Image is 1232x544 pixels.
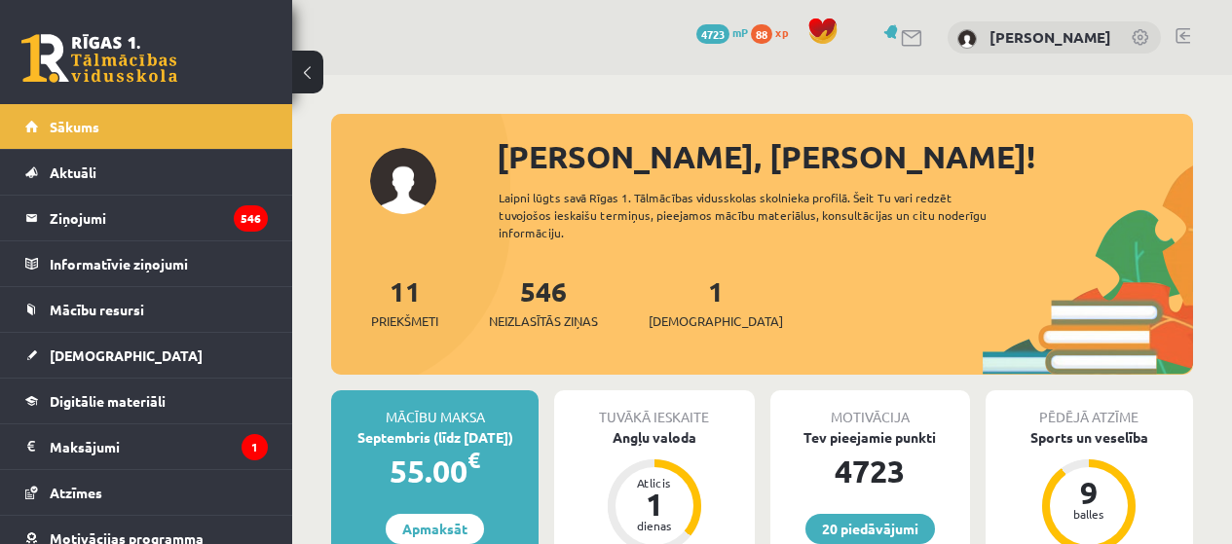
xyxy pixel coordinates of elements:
i: 546 [234,205,268,232]
a: Maksājumi1 [25,424,268,469]
a: Informatīvie ziņojumi [25,241,268,286]
span: mP [732,24,748,40]
div: Mācību maksa [331,390,539,427]
div: [PERSON_NAME], [PERSON_NAME]! [497,133,1193,180]
a: Mācību resursi [25,287,268,332]
span: € [467,446,480,474]
span: Mācību resursi [50,301,144,318]
span: Neizlasītās ziņas [489,311,598,331]
a: 546Neizlasītās ziņas [489,273,598,331]
a: 1[DEMOGRAPHIC_DATA] [649,273,783,331]
legend: Maksājumi [50,424,268,469]
span: Priekšmeti [371,311,438,331]
div: Atlicis [625,477,684,489]
div: balles [1060,508,1118,520]
span: 88 [751,24,772,44]
img: Keitija Sīkā [957,29,977,49]
div: Sports un veselība [986,427,1193,448]
div: 9 [1060,477,1118,508]
span: Sākums [50,118,99,135]
a: 88 xp [751,24,798,40]
legend: Informatīvie ziņojumi [50,241,268,286]
a: Aktuāli [25,150,268,195]
span: xp [775,24,788,40]
a: 11Priekšmeti [371,273,438,331]
div: Motivācija [770,390,970,427]
a: Atzīmes [25,470,268,515]
span: [DEMOGRAPHIC_DATA] [50,346,203,364]
legend: Ziņojumi [50,196,268,240]
a: 20 piedāvājumi [805,514,935,544]
a: [PERSON_NAME] [989,27,1111,47]
a: [DEMOGRAPHIC_DATA] [25,333,268,378]
span: Aktuāli [50,163,96,181]
a: Sākums [25,104,268,149]
a: Rīgas 1. Tālmācības vidusskola [21,34,177,83]
a: Apmaksāt [386,514,484,544]
span: [DEMOGRAPHIC_DATA] [649,311,783,331]
i: 1 [242,434,268,460]
div: Pēdējā atzīme [986,390,1193,427]
a: 4723 mP [696,24,748,40]
div: Tuvākā ieskaite [554,390,754,427]
a: Ziņojumi546 [25,196,268,240]
div: 4723 [770,448,970,494]
div: Tev pieejamie punkti [770,427,970,448]
div: Angļu valoda [554,427,754,448]
div: dienas [625,520,684,531]
span: 4723 [696,24,729,44]
div: 1 [625,489,684,520]
div: Laipni lūgts savā Rīgas 1. Tālmācības vidusskolas skolnieka profilā. Šeit Tu vari redzēt tuvojošo... [499,189,1016,241]
div: Septembris (līdz [DATE]) [331,427,539,448]
div: 55.00 [331,448,539,494]
a: Digitālie materiāli [25,379,268,423]
span: Digitālie materiāli [50,392,166,410]
span: Atzīmes [50,484,102,501]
